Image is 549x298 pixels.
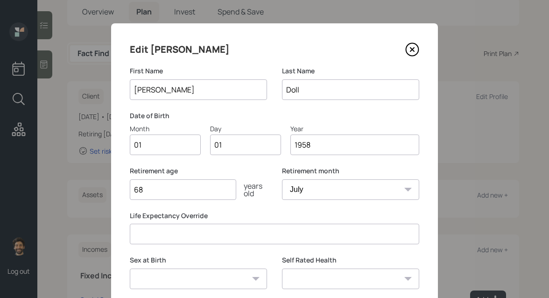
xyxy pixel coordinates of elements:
label: Life Expectancy Override [130,211,419,220]
input: Year [290,135,419,155]
div: Month [130,124,201,134]
label: Retirement age [130,166,267,176]
label: Self Rated Health [282,255,419,265]
input: Month [130,135,201,155]
label: Date of Birth [130,111,419,121]
label: First Name [130,66,267,76]
h4: Edit [PERSON_NAME] [130,42,230,57]
label: Last Name [282,66,419,76]
label: Retirement month [282,166,419,176]
div: years old [236,182,267,197]
div: Year [290,124,419,134]
div: Day [210,124,281,134]
input: Day [210,135,281,155]
label: Sex at Birth [130,255,267,265]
